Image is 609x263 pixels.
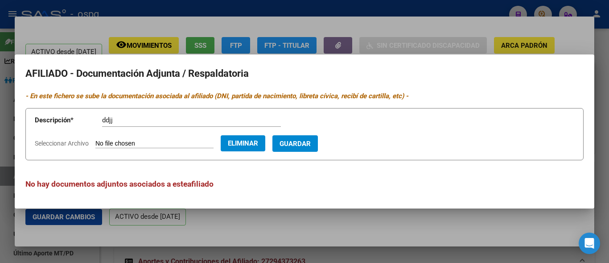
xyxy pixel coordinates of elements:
button: Guardar [272,135,318,152]
span: Eliminar [228,139,258,147]
span: Seleccionar Archivo [35,140,89,147]
h3: No hay documentos adjuntos asociados a este [25,178,584,190]
button: Eliminar [221,135,265,151]
p: Descripción [35,115,102,125]
span: Guardar [280,140,311,148]
h2: AFILIADO - Documentación Adjunta / Respaldatoria [25,65,584,82]
div: Open Intercom Messenger [579,233,600,254]
i: - En este fichero se sube la documentación asociada al afiliado (DNI, partida de nacimiento, libr... [25,92,408,100]
span: afiliado [187,180,214,188]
